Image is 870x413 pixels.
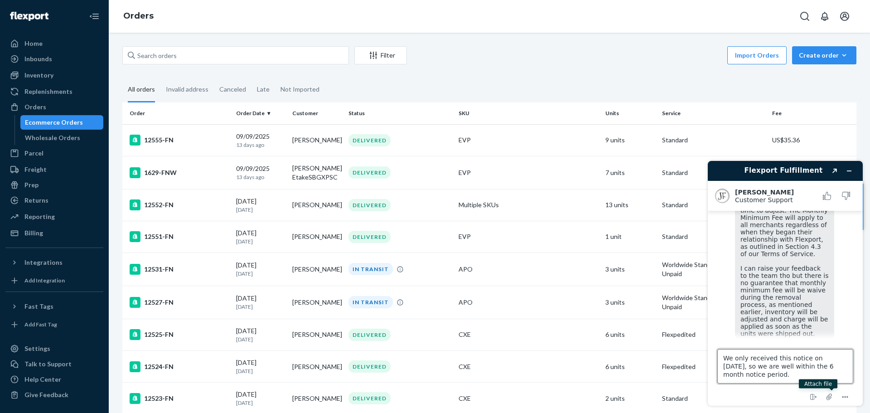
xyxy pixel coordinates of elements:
[24,321,57,328] div: Add Fast Tag
[289,124,345,156] td: [PERSON_NAME]
[5,52,103,66] a: Inbounds
[816,7,834,25] button: Open notifications
[5,226,103,240] a: Billing
[5,299,103,314] button: Fast Tags
[348,134,391,146] div: DELIVERED
[24,375,61,384] div: Help Center
[130,329,229,340] div: 12525-FN
[20,115,104,130] a: Ecommerce Orders
[348,263,393,275] div: IN TRANSIT
[24,196,48,205] div: Returns
[348,199,391,211] div: DELIVERED
[122,46,349,64] input: Search orders
[5,178,103,192] a: Prep
[662,168,765,177] p: Standard
[236,270,285,277] p: [DATE]
[236,173,285,181] p: 13 days ago
[5,317,103,332] a: Add Fast Tag
[289,189,345,221] td: [PERSON_NAME]
[768,102,856,124] th: Fee
[289,253,345,286] td: [PERSON_NAME]
[20,6,39,15] span: Chat
[658,102,768,124] th: Service
[257,78,270,101] div: Late
[289,319,345,350] td: [PERSON_NAME]
[5,255,103,270] button: Integrations
[459,362,598,371] div: CXE
[5,341,103,356] a: Settings
[130,361,229,372] div: 12524-FN
[5,146,103,160] a: Parcel
[232,102,289,124] th: Order Date
[24,87,72,96] div: Replenishments
[5,36,103,51] a: Home
[236,228,285,245] div: [DATE]
[289,286,345,319] td: [PERSON_NAME]
[662,394,765,403] p: Standard
[236,326,285,343] div: [DATE]
[289,221,345,253] td: [PERSON_NAME]
[348,296,393,308] div: IN TRANSIT
[289,156,345,189] td: [PERSON_NAME] EtakeSBGXPSC
[5,100,103,114] a: Orders
[459,168,598,177] div: EVP
[236,294,285,311] div: [DATE]
[348,166,391,179] div: DELIVERED
[24,302,53,311] div: Fast Tags
[130,231,229,242] div: 12551-FN
[121,238,136,249] button: Attach file
[130,297,229,308] div: 12527-FN
[106,238,120,249] button: End chat
[459,394,598,403] div: CXE
[455,102,602,124] th: SKU
[166,78,208,101] div: Invalid address
[602,189,658,221] td: 13 units
[289,351,345,383] td: [PERSON_NAME]
[280,78,319,101] div: Not Imported
[24,39,43,48] div: Home
[5,273,103,288] a: Add Integration
[5,209,103,224] a: Reporting
[236,206,285,214] p: [DATE]
[236,358,285,375] div: [DATE]
[701,154,870,413] iframe: Find more information here
[236,261,285,277] div: [DATE]
[602,124,658,156] td: 9 units
[348,231,391,243] div: DELIVERED
[459,330,598,339] div: CXE
[236,238,285,245] p: [DATE]
[727,46,787,64] button: Import Orders
[602,221,658,253] td: 1 unit
[219,78,246,101] div: Canceled
[348,360,391,373] div: DELIVERED
[602,156,658,189] td: 7 units
[662,136,765,145] p: Standard
[130,167,229,178] div: 1629-FNW
[602,253,658,286] td: 3 units
[459,298,598,307] div: APO
[459,136,598,145] div: EVP
[662,362,765,371] p: Flexpedited
[123,11,154,21] a: Orders
[236,335,285,343] p: [DATE]
[137,238,152,249] button: Menu
[799,51,850,60] div: Create order
[796,7,814,25] button: Open Search Box
[354,46,407,64] button: Filter
[24,102,46,112] div: Orders
[122,102,232,124] th: Order
[459,265,598,274] div: APO
[236,141,285,149] p: 13 days ago
[24,277,65,284] div: Add Integration
[602,351,658,383] td: 6 units
[24,360,72,369] div: Talk to Support
[98,226,137,235] div: Attach file
[355,51,406,60] div: Filter
[116,3,161,29] ol: breadcrumbs
[5,193,103,208] a: Returns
